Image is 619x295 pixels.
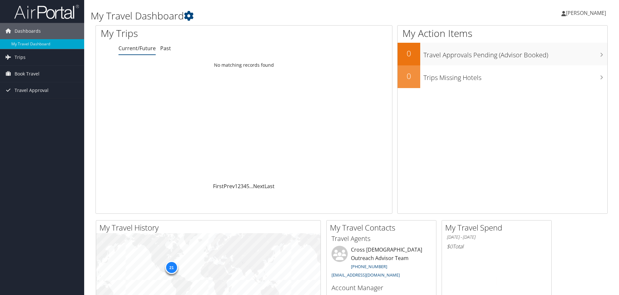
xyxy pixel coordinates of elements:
a: 5 [246,183,249,190]
h2: My Travel History [99,222,321,233]
a: 1 [235,183,238,190]
a: [EMAIL_ADDRESS][DOMAIN_NAME] [332,272,400,278]
span: … [249,183,253,190]
h2: 0 [398,48,420,59]
a: First [213,183,224,190]
a: Next [253,183,264,190]
img: airportal-logo.png [14,4,79,19]
td: No matching records found [96,59,392,71]
h6: [DATE] - [DATE] [447,234,546,240]
a: Past [160,45,171,52]
li: Cross [DEMOGRAPHIC_DATA] Outreach Advisor Team [328,246,434,280]
h2: 0 [398,71,420,82]
h3: Account Manager [332,283,431,292]
h2: My Travel Spend [445,222,551,233]
h1: My Travel Dashboard [91,9,439,23]
span: Trips [15,49,26,65]
span: Travel Approval [15,82,49,98]
span: Dashboards [15,23,41,39]
a: Last [264,183,275,190]
span: [PERSON_NAME] [566,9,606,17]
a: 4 [243,183,246,190]
div: 21 [165,261,178,274]
a: 0Trips Missing Hotels [398,65,607,88]
h1: My Trips [101,27,264,40]
span: $0 [447,243,453,250]
a: Current/Future [118,45,156,52]
a: [PHONE_NUMBER] [351,264,387,269]
h6: Total [447,243,546,250]
h1: My Action Items [398,27,607,40]
h2: My Travel Contacts [330,222,436,233]
a: [PERSON_NAME] [561,3,613,23]
h3: Trips Missing Hotels [423,70,607,82]
a: 3 [241,183,243,190]
span: Book Travel [15,66,39,82]
a: 2 [238,183,241,190]
h3: Travel Approvals Pending (Advisor Booked) [423,47,607,60]
h3: Travel Agents [332,234,431,243]
a: Prev [224,183,235,190]
a: 0Travel Approvals Pending (Advisor Booked) [398,43,607,65]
